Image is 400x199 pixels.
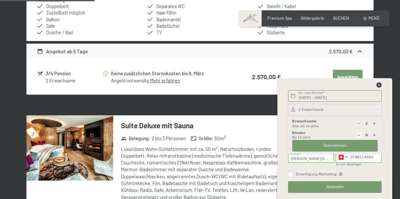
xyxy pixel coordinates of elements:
img: mss_renderimg.php [26,115,113,181]
span: TV [156,30,162,35]
span: Safe [46,23,55,29]
button: Auswählen [333,70,363,84]
span: 50 m² [215,135,226,142]
span: Zustellbett möglich [46,10,85,16]
span: Badetücher [156,23,180,29]
button: Absenden [288,181,382,193]
strong: Belegung : [121,135,150,142]
span: Absenden [326,184,344,190]
span: Menü [368,16,379,21]
span: Satellit / Kabel [267,4,296,9]
a: Mehr erfahren [150,78,180,83]
span: Übernehmen [323,143,347,148]
input: 078 123 45 67 [336,151,382,163]
div: 2 Erwachsene [46,77,102,84]
h3: Suite Deluxe mit Sauna [121,120,295,131]
span: Haupthaus [267,23,288,29]
label: für evtl. Rückfragen [336,163,361,166]
span: Separates WC [156,4,185,9]
span: Haar Föhn [156,10,176,16]
div: Keine zusätzlichen Stornokosten bis 9. März [111,70,232,77]
span: Südseite [267,30,285,35]
div: Angeld notwendig. [111,77,232,84]
span: Balkon [46,17,60,22]
strong: 2.570,00 € [329,48,353,54]
strong: Größe : [191,135,213,142]
span: Bademantel [156,17,181,22]
span: 2 bis 3 Personen [152,135,186,142]
strong: 2.570,00 € [252,73,281,80]
div: Angebot ab 5 Tage2.570,00 € [26,44,374,59]
span: Einwilligung Marketing [296,172,337,177]
span: Dusche / Bad [46,30,73,35]
div: Angebot ab 5 Tage [37,47,88,55]
a: Premium Spa [267,16,292,21]
div: 3/4 Pension [46,70,102,77]
button: Übernehmen [292,140,378,152]
span: Doppelbett [46,4,69,9]
div: Switzerland (Schweiz): +41 [336,152,349,162]
a: Bildergalerie [301,16,324,21]
a: BUCHEN [333,16,349,21]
